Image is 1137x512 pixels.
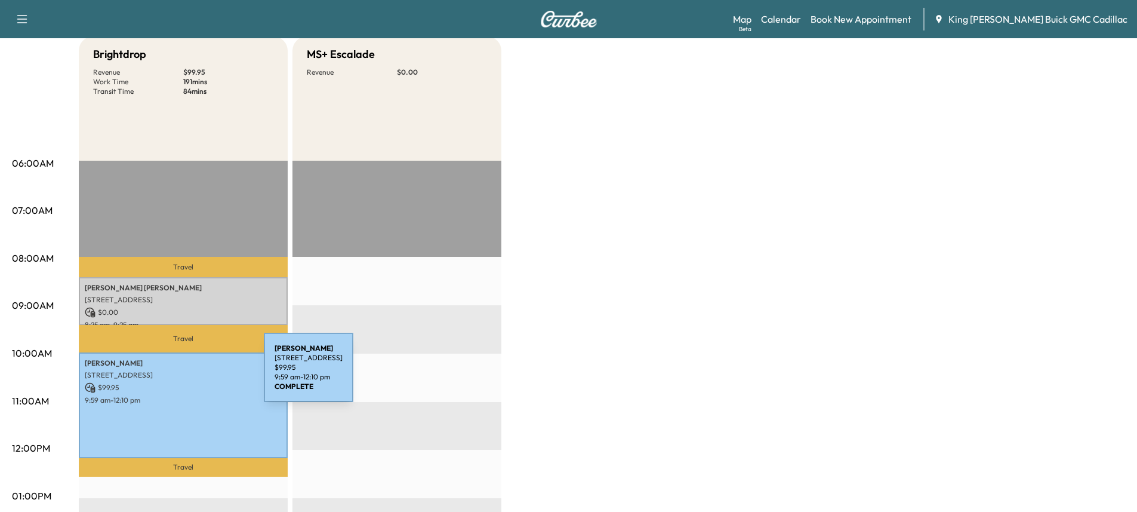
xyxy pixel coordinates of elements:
[12,394,49,408] p: 11:00AM
[79,257,288,277] p: Travel
[275,344,333,352] b: [PERSON_NAME]
[540,11,597,27] img: Curbee Logo
[12,346,52,360] p: 10:00AM
[93,87,183,96] p: Transit Time
[85,283,282,293] p: [PERSON_NAME] [PERSON_NAME]
[79,458,288,477] p: Travel
[183,87,273,96] p: 84 mins
[183,77,273,87] p: 191 mins
[183,68,273,77] p: $ 99.95
[275,382,313,391] b: COMPLETE
[12,156,54,170] p: 06:00AM
[12,203,53,217] p: 07:00AM
[85,295,282,305] p: [STREET_ADDRESS]
[12,298,54,312] p: 09:00AM
[761,12,801,26] a: Calendar
[85,370,282,380] p: [STREET_ADDRESS]
[397,68,487,77] p: $ 0.00
[93,68,183,77] p: Revenue
[12,489,51,503] p: 01:00PM
[275,353,343,363] p: [STREET_ADDRESS]
[85,382,282,393] p: $ 99.95
[811,12,911,26] a: Book New Appointment
[733,12,751,26] a: MapBeta
[307,68,397,77] p: Revenue
[85,396,282,405] p: 9:59 am - 12:10 pm
[12,441,50,455] p: 12:00PM
[948,12,1127,26] span: King [PERSON_NAME] Buick GMC Cadillac
[85,320,282,330] p: 8:25 am - 9:25 am
[12,251,54,265] p: 08:00AM
[93,46,146,63] h5: Brightdrop
[275,372,343,382] p: 9:59 am - 12:10 pm
[307,46,375,63] h5: MS+ Escalade
[85,358,282,368] p: [PERSON_NAME]
[79,325,288,352] p: Travel
[739,24,751,33] div: Beta
[93,77,183,87] p: Work Time
[275,363,343,372] p: $ 99.95
[85,307,282,318] p: $ 0.00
